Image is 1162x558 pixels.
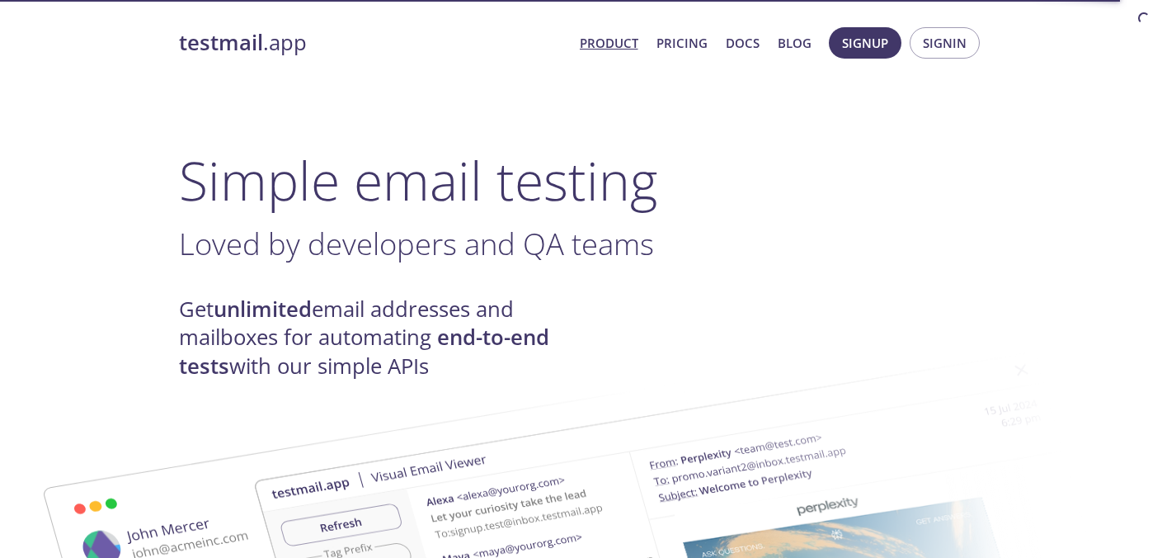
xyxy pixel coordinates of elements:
a: Pricing [656,32,708,54]
strong: end-to-end tests [179,323,549,380]
a: testmail.app [179,29,567,57]
a: Blog [778,32,812,54]
strong: unlimited [214,295,312,324]
h4: Get email addresses and mailboxes for automating with our simple APIs [179,296,581,381]
a: Product [580,32,638,54]
button: Signup [829,27,901,59]
h1: Simple email testing [179,149,984,212]
button: Signin [910,27,980,59]
a: Docs [726,32,760,54]
span: Loved by developers and QA teams [179,223,654,264]
span: Signup [842,32,888,54]
span: Signin [923,32,967,54]
strong: testmail [179,28,263,57]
